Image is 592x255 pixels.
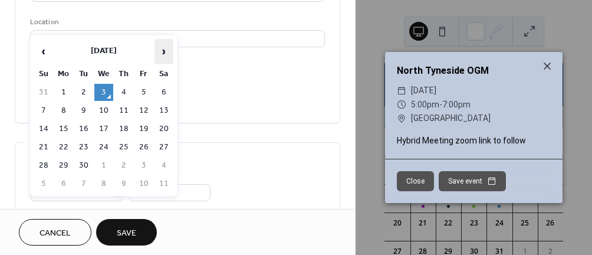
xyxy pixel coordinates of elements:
[397,84,406,98] div: ​
[154,120,173,138] td: 20
[134,66,153,83] th: Fr
[54,175,73,192] td: 6
[155,40,173,63] span: ›
[154,66,173,83] th: Sa
[114,157,133,174] td: 2
[385,135,563,147] div: Hybrid Meeting zoom link to follow
[114,120,133,138] td: 18
[40,227,71,240] span: Cancel
[74,120,93,138] td: 16
[114,102,133,119] td: 11
[114,66,133,83] th: Th
[74,102,93,119] td: 9
[94,66,113,83] th: We
[134,102,153,119] td: 12
[74,157,93,174] td: 30
[154,139,173,156] td: 27
[34,66,53,83] th: Su
[411,112,491,126] span: [GEOGRAPHIC_DATA]
[154,175,173,192] td: 11
[94,120,113,138] td: 17
[134,84,153,101] td: 5
[54,84,73,101] td: 1
[94,157,113,174] td: 1
[34,139,53,156] td: 21
[74,84,93,101] td: 2
[117,227,136,240] span: Save
[94,102,113,119] td: 10
[19,219,91,246] button: Cancel
[34,120,53,138] td: 14
[94,139,113,156] td: 24
[411,100,439,109] span: 5:00pm
[54,39,153,64] th: [DATE]
[439,171,506,191] button: Save event
[154,84,173,101] td: 6
[114,84,133,101] td: 4
[54,157,73,174] td: 29
[114,175,133,192] td: 9
[439,100,442,109] span: -
[34,102,53,119] td: 7
[442,100,471,109] span: 7:00pm
[54,120,73,138] td: 15
[154,157,173,174] td: 4
[397,171,434,191] button: Close
[34,175,53,192] td: 5
[54,66,73,83] th: Mo
[54,102,73,119] td: 8
[134,120,153,138] td: 19
[397,112,406,126] div: ​
[54,139,73,156] td: 22
[34,157,53,174] td: 28
[154,102,173,119] td: 13
[94,84,113,101] td: 3
[411,84,436,98] span: [DATE]
[96,219,157,246] button: Save
[114,139,133,156] td: 25
[385,64,563,78] div: North Tyneside OGM
[74,66,93,83] th: Tu
[30,16,323,28] div: Location
[134,175,153,192] td: 10
[134,157,153,174] td: 3
[74,175,93,192] td: 7
[134,139,153,156] td: 26
[35,40,52,63] span: ‹
[34,84,53,101] td: 31
[94,175,113,192] td: 8
[74,139,93,156] td: 23
[397,98,406,112] div: ​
